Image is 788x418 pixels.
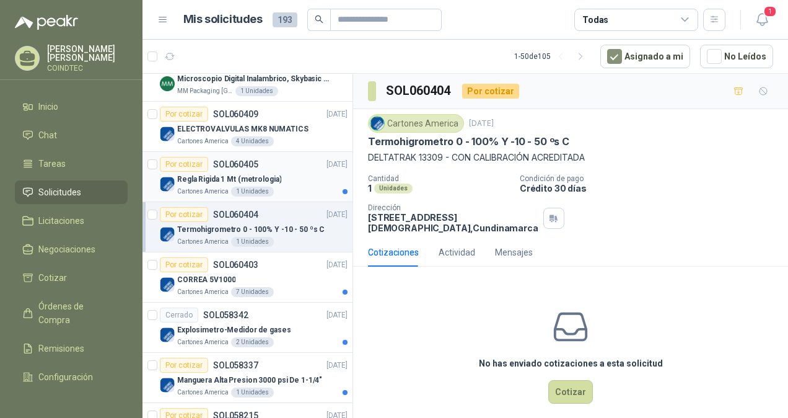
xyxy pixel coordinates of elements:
[142,152,352,202] a: Por cotizarSOL060405[DATE] Company LogoRegla Rigida 1 Mt (metrologia)Cartones America1 Unidades
[548,380,593,404] button: Cotizar
[47,45,128,62] p: [PERSON_NAME] [PERSON_NAME]
[142,51,352,102] a: Por cotizarSOL060497[DATE] Company LogoMicroscopio Digital Inalambrico, Skybasic 50x-1000x, Ampli...
[38,100,58,113] span: Inicio
[231,237,274,247] div: 1 Unidades
[462,84,519,99] div: Por cotizar
[368,135,569,148] p: Termohigrometro 0 - 100% Y -10 - 50 ºs C
[15,337,128,360] a: Remisiones
[177,287,229,297] p: Cartones America
[231,187,274,197] div: 1 Unidades
[160,207,208,222] div: Por cotizar
[213,361,258,370] p: SOL058337
[15,295,128,332] a: Órdenes de Compra
[15,123,128,147] a: Chat
[177,324,291,336] p: Explosimetro-Medidor de gases
[514,47,590,66] div: 1 - 50 de 105
[160,257,208,272] div: Por cotizar
[183,11,263,29] h1: Mis solicitudes
[368,174,510,183] p: Cantidad
[177,274,235,286] p: CORREA 5V1000
[326,309,348,321] p: [DATE]
[15,209,128,233] a: Licitaciones
[177,375,322,386] p: Manguera Alta Presion 3000 psi De 1-1/4"
[38,271,67,285] span: Cotizar
[315,15,323,24] span: search
[326,360,348,371] p: [DATE]
[160,378,175,393] img: Company Logo
[231,136,274,146] div: 4 Unidades
[177,337,229,347] p: Cartones America
[160,308,198,322] div: Cerrado
[370,117,384,130] img: Company Logo
[520,183,783,193] p: Crédito 30 días
[15,238,128,261] a: Negociaciones
[177,388,229,398] p: Cartones America
[15,266,128,290] a: Cotizar
[15,152,128,176] a: Tareas
[273,12,297,27] span: 193
[368,151,773,164] p: DELTATRAK 13309 - CON CALIBRACIÓN ACREDITADA
[213,110,258,118] p: SOL060409
[15,15,78,30] img: Logo peakr
[160,358,208,373] div: Por cotizar
[142,252,352,303] a: Por cotizarSOL060403[DATE] Company LogoCORREA 5V1000Cartones America7 Unidades
[38,128,57,142] span: Chat
[600,45,690,68] button: Asignado a mi
[751,9,773,31] button: 1
[213,210,258,219] p: SOL060404
[231,388,274,398] div: 1 Unidades
[326,259,348,271] p: [DATE]
[142,202,352,252] a: Por cotizarSOL060404[DATE] Company LogoTermohigrometro 0 - 100% Y -10 - 50 ºs CCartones America1 ...
[326,109,348,120] p: [DATE]
[326,209,348,221] p: [DATE]
[386,81,452,100] h3: SOL060404
[368,203,538,212] p: Dirección
[177,123,309,135] p: ELECTROVALVULAS MK8 NUMATICS
[326,159,348,171] p: [DATE]
[439,246,475,259] div: Actividad
[177,237,229,247] p: Cartones America
[38,185,81,199] span: Solicitudes
[160,277,175,292] img: Company Logo
[160,107,208,122] div: Por cotizar
[38,214,84,228] span: Licitaciones
[582,13,608,27] div: Todas
[374,184,413,193] div: Unidades
[38,342,84,355] span: Remisiones
[469,118,494,130] p: [DATE]
[495,246,533,259] div: Mensajes
[142,303,352,353] a: CerradoSOL058342[DATE] Company LogoExplosimetro-Medidor de gasesCartones America2 Unidades
[177,86,233,96] p: MM Packaging [GEOGRAPHIC_DATA]
[177,174,281,185] p: Regla Rigida 1 Mt (metrologia)
[177,187,229,197] p: Cartones America
[160,157,208,172] div: Por cotizar
[368,114,464,133] div: Cartones America
[142,102,352,152] a: Por cotizarSOL060409[DATE] Company LogoELECTROVALVULAS MK8 NUMATICSCartones America4 Unidades
[38,370,93,384] span: Configuración
[368,212,538,233] p: [STREET_ADDRESS] [DEMOGRAPHIC_DATA] , Cundinamarca
[231,287,274,297] div: 7 Unidades
[38,300,116,327] span: Órdenes de Compra
[231,337,274,347] div: 2 Unidades
[177,224,325,236] p: Termohigrometro 0 - 100% Y -10 - 50 ºs C
[160,327,175,342] img: Company Logo
[15,365,128,389] a: Configuración
[700,45,773,68] button: No Leídos
[235,86,278,96] div: 1 Unidades
[160,177,175,192] img: Company Logo
[160,76,175,91] img: Company Logo
[368,183,372,193] p: 1
[203,311,248,319] p: SOL058342
[38,242,95,256] span: Negociaciones
[38,157,66,171] span: Tareas
[763,6,777,17] span: 1
[177,73,331,85] p: Microscopio Digital Inalambrico, Skybasic 50x-1000x, Ampliac
[479,357,663,370] h3: No has enviado cotizaciones a esta solicitud
[520,174,783,183] p: Condición de pago
[160,227,175,242] img: Company Logo
[368,246,419,259] div: Cotizaciones
[142,353,352,403] a: Por cotizarSOL058337[DATE] Company LogoManguera Alta Presion 3000 psi De 1-1/4"Cartones America1 ...
[213,160,258,169] p: SOL060405
[47,64,128,72] p: COINDTEC
[213,260,258,269] p: SOL060403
